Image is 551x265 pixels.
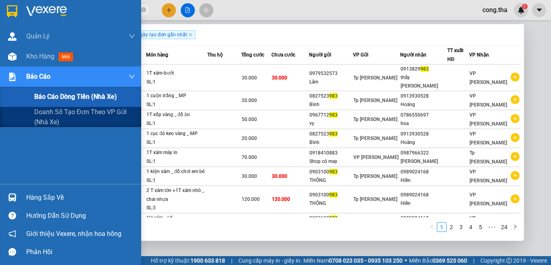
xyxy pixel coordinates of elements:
[8,193,17,202] img: warehouse-icon
[353,196,397,202] span: Tp [PERSON_NAME]
[511,171,520,180] span: plus-circle
[466,223,475,232] a: 4
[498,222,510,232] li: 24
[146,119,207,128] div: SL: 1
[242,117,257,122] span: 50.000
[511,114,520,123] span: plus-circle
[329,112,338,118] span: 983
[242,196,260,202] span: 120.000
[401,199,447,208] div: Hiền
[447,223,456,232] a: 2
[26,192,135,204] div: Hàng sắp về
[7,5,17,17] img: logo-vxr
[271,52,295,58] span: Chưa cước
[401,176,447,185] div: Hiền
[146,167,207,176] div: 1 kiện xám _ đồ chơi em bé
[510,222,520,232] button: right
[26,246,135,258] div: Phản hồi
[146,78,207,87] div: SL: 1
[146,100,207,109] div: SL: 1
[242,154,257,160] span: 70.000
[329,192,338,198] span: 983
[26,31,50,41] span: Quản Lý
[129,73,135,80] span: down
[401,73,447,90] div: thầy [PERSON_NAME]
[146,92,207,100] div: 1 cuộn trắng _ MP
[309,138,353,147] div: Bình
[401,65,447,73] div: 0913829
[26,52,54,60] span: Kho hàng
[309,214,353,223] div: 0903100
[470,215,507,230] span: VP [PERSON_NAME]
[8,212,16,219] span: question-circle
[420,66,429,72] span: 983
[8,230,16,238] span: notification
[141,7,146,12] span: close-circle
[470,112,507,127] span: VP [PERSON_NAME]
[241,52,264,58] span: Tổng cước
[430,224,434,229] span: left
[511,133,520,142] span: plus-circle
[353,154,399,160] span: VP [PERSON_NAME]
[511,194,520,203] span: plus-circle
[401,111,447,119] div: 0786550697
[470,93,507,108] span: VP [PERSON_NAME]
[272,75,287,81] span: 30.000
[329,93,338,99] span: 983
[456,222,466,232] li: 3
[309,119,353,128] div: vy
[146,204,207,213] div: SL: 3
[511,73,520,81] span: plus-circle
[309,168,353,176] div: 0903100
[309,157,353,166] div: Shop cỏ may
[401,138,447,147] div: Hoàng
[427,222,437,232] button: left
[401,157,447,166] div: [PERSON_NAME]
[242,136,257,141] span: 20.000
[146,52,168,58] span: Món hàng
[353,173,397,179] span: Tp [PERSON_NAME]
[146,186,207,204] div: 2 T xám lớn +1T xám nhỏ _ chai nhựa
[8,248,16,256] span: message
[401,92,447,100] div: 0913930528
[437,222,447,232] li: 1
[476,223,485,232] a: 5
[133,30,196,39] span: Ngày tạo đơn gần nhất
[309,92,353,100] div: 0827523
[513,224,518,229] span: right
[427,222,437,232] li: Previous Page
[510,222,520,232] li: Next Page
[499,223,510,232] a: 24
[242,98,257,103] span: 20.000
[401,100,447,109] div: Hoàng
[309,149,353,157] div: 0918410883
[401,168,447,176] div: 0989024168
[8,32,17,41] img: warehouse-icon
[188,33,192,37] span: close
[353,136,397,141] span: Tp [PERSON_NAME]
[353,75,397,81] span: Tp [PERSON_NAME]
[309,199,353,208] div: THÔNG
[470,192,507,207] span: VP [PERSON_NAME]
[272,196,290,202] span: 120.000
[511,152,520,161] span: plus-circle
[207,52,223,58] span: Thu hộ
[401,191,447,199] div: 0989024168
[34,107,135,127] span: Doanh số tạo đơn theo VP gửi (nhà xe)
[329,215,338,221] span: 983
[329,131,338,137] span: 983
[485,222,498,232] span: •••
[470,150,507,165] span: Tp [PERSON_NAME]
[8,73,17,81] img: solution-icon
[309,111,353,119] div: 0967712
[242,75,257,81] span: 30.000
[146,176,207,185] div: SL: 1
[8,52,17,61] img: warehouse-icon
[309,52,331,58] span: Người gửi
[309,69,353,78] div: 0979532573
[470,71,507,85] span: VP [PERSON_NAME]
[353,117,397,122] span: Tp [PERSON_NAME]
[146,214,207,223] div: 1H xám _ LK
[146,129,207,138] div: 1 cục đỏ keo vàng _ MP
[26,210,135,222] div: Hướng dẫn sử dụng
